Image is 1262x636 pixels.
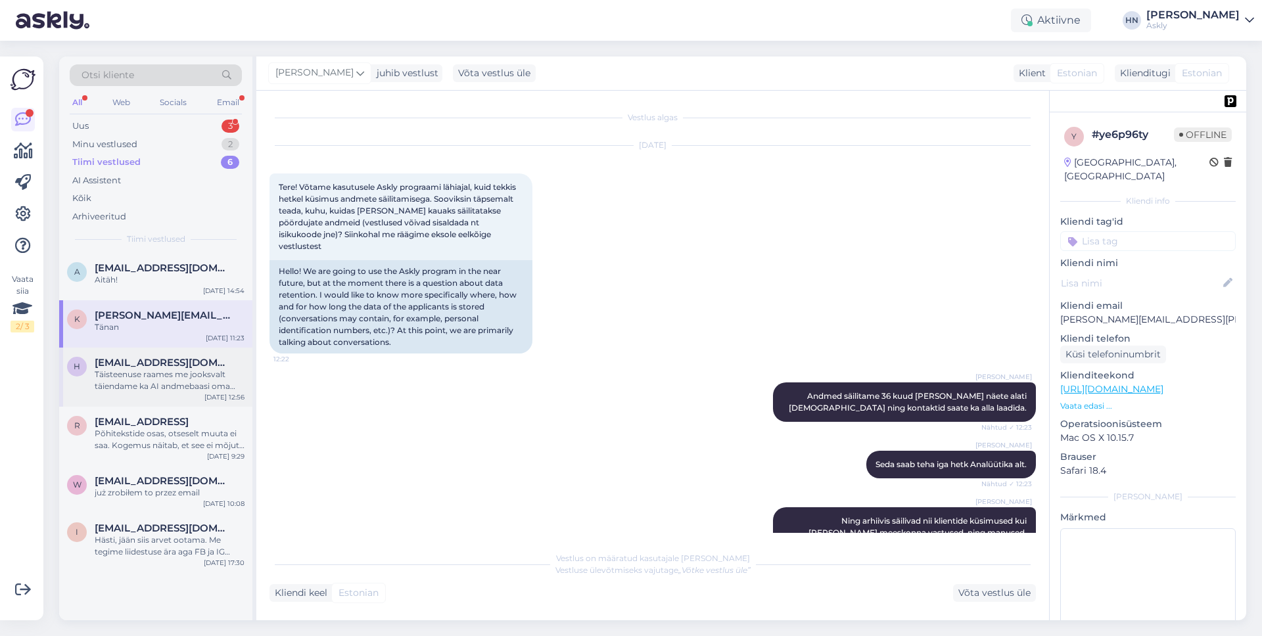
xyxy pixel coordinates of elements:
[95,274,245,286] div: Aitäh!
[203,286,245,296] div: [DATE] 14:54
[95,309,231,321] span: kristiina.laur@eestiloto.ee
[1060,215,1236,229] p: Kliendi tag'id
[1071,131,1077,141] span: y
[74,267,80,277] span: a
[95,475,231,487] span: witam@gmail.com
[269,139,1036,151] div: [DATE]
[555,565,751,575] span: Vestluse ülevõtmiseks vajutage
[95,534,245,558] div: Hästi, jään siis arvet ootama. Me tegime liidestuse ära aga FB ja IG sõnumid ei ole läbi tulnud.
[876,459,1027,469] span: Seda saab teha iga hetk Analüütika alt.
[1060,464,1236,478] p: Safari 18.4
[453,64,536,82] div: Võta vestlus üle
[204,392,245,402] div: [DATE] 12:56
[95,487,245,499] div: już zrobiłem to przez email
[204,558,245,568] div: [DATE] 17:30
[221,156,239,169] div: 6
[1060,369,1236,382] p: Klienditeekond
[72,120,89,133] div: Uus
[222,120,239,133] div: 3
[11,67,35,92] img: Askly Logo
[207,451,245,461] div: [DATE] 9:29
[11,321,34,332] div: 2 / 3
[269,586,327,600] div: Kliendi keel
[275,66,354,80] span: [PERSON_NAME]
[1060,256,1236,270] p: Kliendi nimi
[1182,66,1222,80] span: Estonian
[1057,66,1097,80] span: Estonian
[95,369,245,392] div: Täisteenuse raames me jooksvalt täiendame ka AI andmebaasi oma suurematele klientidele.
[72,210,126,223] div: Arhiveeritud
[110,94,133,111] div: Web
[95,416,189,428] span: reigo@turundus.ai
[1115,66,1171,80] div: Klienditugi
[1060,195,1236,207] div: Kliendi info
[11,273,34,332] div: Vaata siia
[95,321,245,333] div: Tänan
[72,174,121,187] div: AI Assistent
[214,94,242,111] div: Email
[1146,10,1254,31] a: [PERSON_NAME]Askly
[1064,156,1209,183] div: [GEOGRAPHIC_DATA], [GEOGRAPHIC_DATA]
[1060,299,1236,313] p: Kliendi email
[74,420,80,430] span: r
[74,314,80,324] span: k
[1060,450,1236,464] p: Brauser
[1174,127,1232,142] span: Offline
[95,262,231,274] span: asd@asd.ee
[1060,417,1236,431] p: Operatsioonisüsteem
[1014,66,1046,80] div: Klient
[1060,431,1236,445] p: Mac OS X 10.15.7
[1060,383,1163,395] a: [URL][DOMAIN_NAME]
[206,333,245,343] div: [DATE] 11:23
[1060,511,1236,524] p: Märkmed
[808,516,1029,537] span: Ning arhiivis säilivad nii klientide küsimused kui [PERSON_NAME] meeskonna vastused, ning manused.
[1123,11,1141,30] div: HN
[1060,231,1236,251] input: Lisa tag
[975,440,1032,450] span: [PERSON_NAME]
[222,138,239,151] div: 2
[1060,313,1236,327] p: [PERSON_NAME][EMAIL_ADDRESS][PERSON_NAME][DOMAIN_NAME]
[1092,127,1174,143] div: # ye6p96ty
[981,422,1032,432] span: Nähtud ✓ 12:23
[1146,10,1240,20] div: [PERSON_NAME]
[981,479,1032,489] span: Nähtud ✓ 12:23
[72,138,137,151] div: Minu vestlused
[273,354,323,364] span: 12:22
[789,391,1029,413] span: Andmed säilitame 36 kuud [PERSON_NAME] näete alati [DEMOGRAPHIC_DATA] ning kontaktid saate ka all...
[203,499,245,509] div: [DATE] 10:08
[1011,9,1091,32] div: Aktiivne
[1146,20,1240,31] div: Askly
[95,522,231,534] span: info@teddystudio.ee
[76,527,78,537] span: i
[975,497,1032,507] span: [PERSON_NAME]
[72,192,91,205] div: Kõik
[953,584,1036,602] div: Võta vestlus üle
[82,68,134,82] span: Otsi kliente
[279,182,518,251] span: Tere! Võtame kasutusele Askly prograami lähiajal, kuid tekkis hetkel küsimus andmete säilitamiseg...
[1060,400,1236,412] p: Vaata edasi ...
[975,372,1032,382] span: [PERSON_NAME]
[1060,332,1236,346] p: Kliendi telefon
[157,94,189,111] div: Socials
[72,156,141,169] div: Tiimi vestlused
[73,480,82,489] span: w
[1060,346,1166,363] div: Küsi telefoninumbrit
[74,361,80,371] span: h
[339,586,379,600] span: Estonian
[1060,491,1236,503] div: [PERSON_NAME]
[371,66,438,80] div: juhib vestlust
[678,565,751,575] i: „Võtke vestlus üle”
[127,233,185,245] span: Tiimi vestlused
[1225,95,1236,107] img: pd
[95,428,245,451] div: Põhitekstide osas, otseselt muuta ei saa. Kogemus näitab, et see ei mõjuta äri tulemusi. Pigem so...
[269,112,1036,124] div: Vestlus algas
[95,357,231,369] span: helari.pallas@grow.ee
[556,553,750,563] span: Vestlus on määratud kasutajale [PERSON_NAME]
[70,94,85,111] div: All
[269,260,532,353] div: Hello! We are going to use the Askly program in the near future, but at the moment there is a que...
[1061,276,1221,290] input: Lisa nimi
